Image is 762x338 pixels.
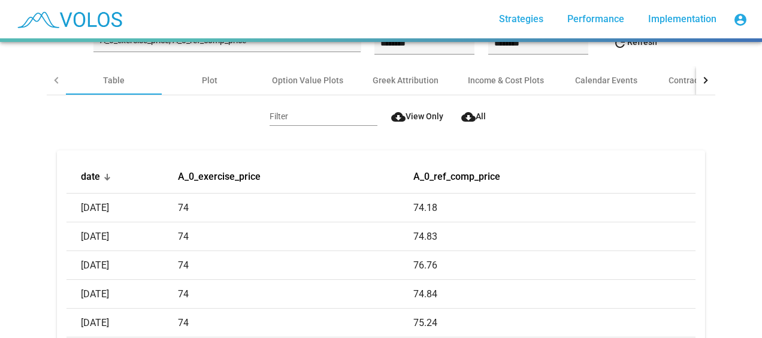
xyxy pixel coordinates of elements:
button: Change sorting for A_0_ref_comp_price [413,171,500,183]
div: Contract Availability [669,74,746,86]
td: 74.18 [413,194,696,222]
td: [DATE] [66,222,178,251]
td: 75.24 [413,309,696,337]
td: [DATE] [66,251,178,280]
div: Income & Cost Plots [468,74,544,86]
button: Change sorting for A_0_exercise_price [178,171,261,183]
button: All [452,105,492,127]
span: Strategies [499,13,543,25]
td: [DATE] [66,280,178,309]
td: 74 [178,309,413,337]
button: View Only [382,105,447,127]
td: 74.84 [413,280,696,309]
div: Calendar Events [575,74,637,86]
span: Implementation [648,13,716,25]
span: View Only [391,111,443,121]
td: 74 [178,280,413,309]
mat-icon: account_circle [733,13,748,27]
img: blue_transparent.png [10,4,128,34]
a: Strategies [489,8,553,30]
td: 74 [178,222,413,251]
td: 74 [178,194,413,222]
div: Plot [202,74,217,86]
span: Performance [567,13,624,25]
td: [DATE] [66,194,178,222]
button: Refresh [603,31,667,53]
div: Option Value Plots [272,74,343,86]
div: Table [103,74,125,86]
td: 74.83 [413,222,696,251]
button: Change sorting for date [81,171,100,183]
a: Performance [558,8,634,30]
mat-icon: cloud_download [461,110,476,124]
span: All [461,111,486,121]
td: [DATE] [66,309,178,337]
a: Implementation [639,8,726,30]
td: 74 [178,251,413,280]
mat-icon: cloud_download [391,110,406,124]
mat-icon: refresh [613,36,627,50]
div: Greek Attribution [373,74,439,86]
td: 76.76 [413,251,696,280]
span: Refresh [613,37,657,47]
